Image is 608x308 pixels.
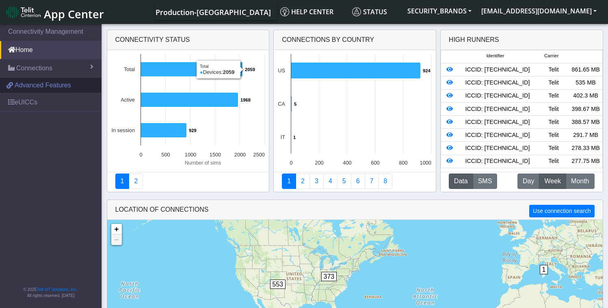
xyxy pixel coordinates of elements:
text: Active [121,97,135,103]
span: 373 [321,272,337,281]
div: 861.65 MB [570,65,602,74]
text: 1000 [184,152,196,158]
a: Usage per Country [309,174,324,189]
text: 0 [290,160,293,166]
text: Total [123,66,134,72]
div: ICCID: [TECHNICAL_ID] [457,131,537,140]
div: Connections By Country [274,30,436,50]
a: 14 Days Trend [351,174,365,189]
text: 924 [423,68,431,73]
a: Zoom out [111,234,122,245]
button: [EMAIL_ADDRESS][DOMAIN_NAME] [476,4,602,18]
div: 278.33 MB [570,144,602,153]
text: 1 [293,135,296,140]
text: In session [111,127,135,133]
div: ICCID: [TECHNICAL_ID] [457,91,537,100]
span: Identifier [486,52,504,59]
a: Connections By Carrier [323,174,338,189]
div: 398.67 MB [570,105,602,114]
a: Deployment status [129,174,143,189]
img: status.svg [352,7,361,16]
div: 402.3 MB [570,91,602,100]
div: Telit [538,91,570,100]
text: US [278,67,285,74]
text: 1500 [209,152,221,158]
a: App Center [6,3,103,21]
text: Number of sims [184,160,221,166]
div: ICCID: [TECHNICAL_ID] [457,118,537,127]
div: Telit [538,131,570,140]
button: Day [517,174,539,189]
text: 2000 [234,152,245,158]
button: Use connection search [529,205,594,217]
div: Telit [538,144,570,153]
text: 5 [294,102,296,106]
span: Advanced Features [15,80,71,90]
div: ICCID: [TECHNICAL_ID] [457,65,537,74]
div: 388.57 MB [570,118,602,127]
button: Month [566,174,594,189]
button: Data [449,174,473,189]
span: Status [352,7,387,16]
text: 1000 [420,160,431,166]
a: Zero Session [365,174,379,189]
text: 1968 [240,98,251,102]
div: Telit [538,118,570,127]
div: High Runners [449,35,499,45]
text: 600 [371,160,379,166]
div: Telit [538,78,570,87]
text: 800 [399,160,407,166]
span: Connections [16,63,52,73]
span: 1 [540,265,548,274]
span: Production-[GEOGRAPHIC_DATA] [156,7,271,17]
a: Telit IoT Solutions, Inc. [37,287,77,292]
a: Connectivity status [115,174,130,189]
div: ICCID: [TECHNICAL_ID] [457,144,537,153]
a: Connections By Country [282,174,296,189]
button: SECURITY_BRANDS [402,4,476,18]
text: 0 [139,152,142,158]
div: Telit [538,157,570,166]
text: 400 [343,160,351,166]
text: IT [281,134,286,140]
nav: Summary paging [282,174,428,189]
span: App Center [44,7,104,22]
span: Help center [280,7,333,16]
text: 200 [315,160,323,166]
text: CA [278,101,285,107]
div: ICCID: [TECHNICAL_ID] [457,157,537,166]
div: ICCID: [TECHNICAL_ID] [457,105,537,114]
div: Telit [538,105,570,114]
text: 2059 [245,67,255,72]
div: ICCID: [TECHNICAL_ID] [457,78,537,87]
nav: Summary paging [115,174,261,189]
div: 291.7 MB [570,131,602,140]
a: Usage by Carrier [337,174,351,189]
text: 929 [189,128,197,133]
span: Week [544,176,561,186]
text: 2500 [253,152,264,158]
div: 277.75 MB [570,157,602,166]
button: Week [539,174,566,189]
text: 500 [161,152,170,158]
div: LOCATION OF CONNECTIONS [107,200,603,220]
span: Month [571,176,589,186]
div: Connectivity status [107,30,269,50]
div: 535 MB [570,78,602,87]
a: Status [349,4,402,20]
a: Not Connected for 30 days [379,174,393,189]
button: SMS [473,174,498,189]
a: Carrier [296,174,310,189]
span: Carrier [544,52,558,59]
span: Day [523,176,534,186]
a: Your current platform instance [155,4,270,20]
div: 1 [540,265,548,289]
div: Telit [538,65,570,74]
img: knowledge.svg [280,7,289,16]
a: Zoom in [111,224,122,234]
img: logo-telit-cinterion-gw-new.png [6,6,41,19]
span: 553 [270,280,286,289]
a: Help center [277,4,349,20]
